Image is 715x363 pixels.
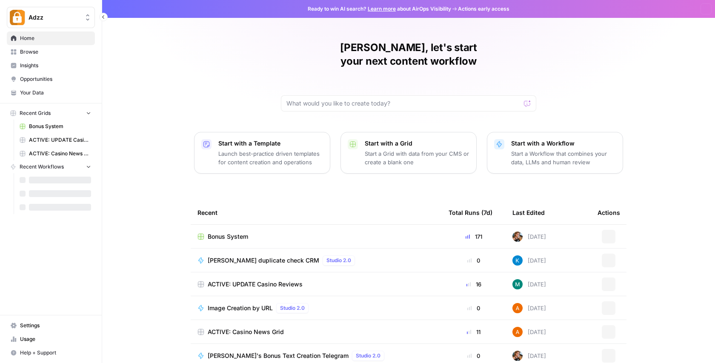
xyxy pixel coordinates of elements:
p: Start with a Grid [365,139,469,148]
div: 0 [449,256,499,265]
span: [PERSON_NAME] duplicate check CRM [208,256,319,265]
a: Bonus System [197,232,435,241]
span: Bonus System [208,232,248,241]
span: ACTIVE: Casino News Grid [208,328,284,336]
span: Browse [20,48,91,56]
p: Launch best-practice driven templates for content creation and operations [218,149,323,166]
div: 11 [449,328,499,336]
span: Studio 2.0 [326,257,351,264]
span: Your Data [20,89,91,97]
button: Recent Workflows [7,160,95,173]
a: Insights [7,59,95,72]
button: Start with a TemplateLaunch best-practice driven templates for content creation and operations [194,132,330,174]
div: [DATE] [512,327,546,337]
span: [PERSON_NAME]'s Bonus Text Creation Telegram [208,352,349,360]
a: Settings [7,319,95,332]
div: Total Runs (7d) [449,201,492,224]
a: [PERSON_NAME]'s Bonus Text Creation TelegramStudio 2.0 [197,351,435,361]
p: Start a Workflow that combines your data, LLMs and human review [511,149,616,166]
span: Image Creation by URL [208,304,273,312]
button: Start with a WorkflowStart a Workflow that combines your data, LLMs and human review [487,132,623,174]
div: Recent [197,201,435,224]
div: Last Edited [512,201,545,224]
p: Start with a Template [218,139,323,148]
div: [DATE] [512,303,546,313]
div: [DATE] [512,279,546,289]
span: Actions early access [458,5,509,13]
div: 16 [449,280,499,289]
a: Browse [7,45,95,59]
button: Help + Support [7,346,95,360]
input: What would you like to create today? [286,99,521,108]
img: nwfydx8388vtdjnj28izaazbsiv8 [512,232,523,242]
img: Adzz Logo [10,10,25,25]
a: ACTIVE: Casino News Grid [197,328,435,336]
span: Bonus System [29,123,91,130]
a: ACTIVE: UPDATE Casino Reviews [16,133,95,147]
a: ACTIVE: Casino News Grid [16,147,95,160]
a: Your Data [7,86,95,100]
a: Home [7,31,95,45]
button: Start with a GridStart a Grid with data from your CMS or create a blank one [340,132,477,174]
div: 0 [449,352,499,360]
span: Recent Grids [20,109,51,117]
a: ACTIVE: UPDATE Casino Reviews [197,280,435,289]
h1: [PERSON_NAME], let's start your next content workflow [281,41,536,68]
span: Ready to win AI search? about AirOps Visibility [308,5,451,13]
span: Home [20,34,91,42]
span: Studio 2.0 [280,304,305,312]
button: Recent Grids [7,107,95,120]
a: Usage [7,332,95,346]
a: Bonus System [16,120,95,133]
span: Usage [20,335,91,343]
span: Help + Support [20,349,91,357]
span: Studio 2.0 [356,352,380,360]
img: nwfydx8388vtdjnj28izaazbsiv8 [512,351,523,361]
span: Insights [20,62,91,69]
a: Learn more [368,6,396,12]
div: [DATE] [512,232,546,242]
span: ACTIVE: UPDATE Casino Reviews [29,136,91,144]
div: [DATE] [512,351,546,361]
span: ACTIVE: Casino News Grid [29,150,91,157]
span: Opportunities [20,75,91,83]
button: Workspace: Adzz [7,7,95,28]
p: Start a Grid with data from your CMS or create a blank one [365,149,469,166]
div: 0 [449,304,499,312]
a: [PERSON_NAME] duplicate check CRMStudio 2.0 [197,255,435,266]
img: 1uqwqwywk0hvkeqipwlzjk5gjbnq [512,327,523,337]
img: 1uqwqwywk0hvkeqipwlzjk5gjbnq [512,303,523,313]
span: Settings [20,322,91,329]
span: Recent Workflows [20,163,64,171]
a: Opportunities [7,72,95,86]
img: iwdyqet48crsyhqvxhgywfzfcsin [512,255,523,266]
div: Actions [598,201,620,224]
p: Start with a Workflow [511,139,616,148]
div: 171 [449,232,499,241]
img: slv4rmlya7xgt16jt05r5wgtlzht [512,279,523,289]
span: Adzz [29,13,80,22]
span: ACTIVE: UPDATE Casino Reviews [208,280,303,289]
a: Image Creation by URLStudio 2.0 [197,303,435,313]
div: [DATE] [512,255,546,266]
